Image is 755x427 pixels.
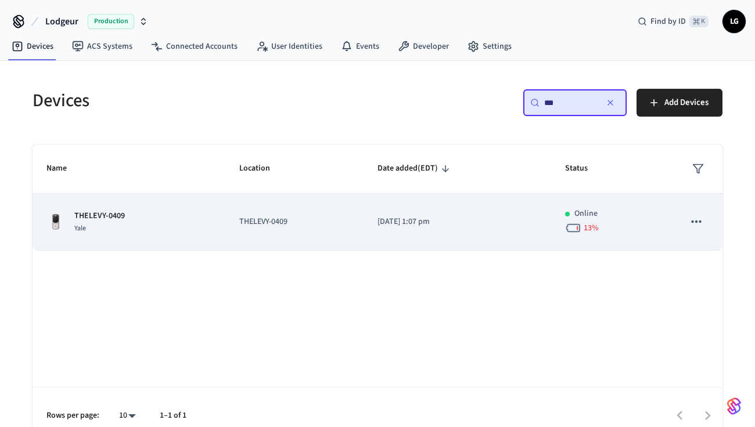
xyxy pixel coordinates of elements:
[160,410,186,422] p: 1–1 of 1
[46,160,82,178] span: Name
[650,16,686,27] span: Find by ID
[389,36,458,57] a: Developer
[239,216,350,228] p: THELEVY-0409
[574,208,598,220] p: Online
[142,36,247,57] a: Connected Accounts
[33,89,371,113] h5: Devices
[664,95,709,110] span: Add Devices
[88,14,134,29] span: Production
[378,216,537,228] p: [DATE] 1:07 pm
[46,410,99,422] p: Rows per page:
[724,11,745,32] span: LG
[74,223,86,233] span: Yale
[727,397,741,415] img: SeamLogoGradient.69752ec5.svg
[689,16,709,27] span: ⌘ K
[584,222,599,234] span: 13 %
[113,407,141,424] div: 10
[74,210,125,222] p: THELEVY-0409
[63,36,142,57] a: ACS Systems
[565,160,603,178] span: Status
[378,160,453,178] span: Date added(EDT)
[46,213,65,231] img: Yale Assure Touchscreen Wifi Smart Lock, Satin Nickel, Front
[45,15,78,28] span: Lodgeur
[628,11,718,32] div: Find by ID⌘ K
[2,36,63,57] a: Devices
[722,10,746,33] button: LG
[332,36,389,57] a: Events
[239,160,285,178] span: Location
[637,89,722,117] button: Add Devices
[33,144,722,251] table: sticky table
[458,36,521,57] a: Settings
[247,36,332,57] a: User Identities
